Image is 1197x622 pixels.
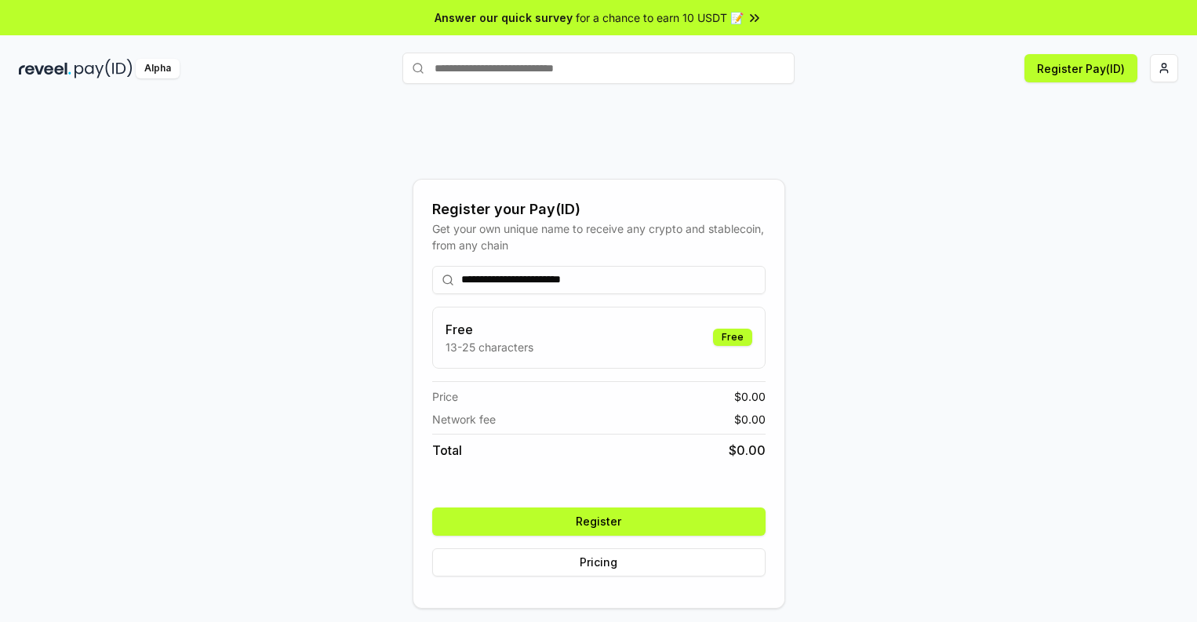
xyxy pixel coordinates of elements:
[19,59,71,78] img: reveel_dark
[136,59,180,78] div: Alpha
[75,59,133,78] img: pay_id
[432,411,496,427] span: Network fee
[1024,54,1137,82] button: Register Pay(ID)
[734,388,766,405] span: $ 0.00
[432,388,458,405] span: Price
[432,441,462,460] span: Total
[432,198,766,220] div: Register your Pay(ID)
[446,320,533,339] h3: Free
[432,220,766,253] div: Get your own unique name to receive any crypto and stablecoin, from any chain
[729,441,766,460] span: $ 0.00
[432,548,766,577] button: Pricing
[734,411,766,427] span: $ 0.00
[713,329,752,346] div: Free
[446,339,533,355] p: 13-25 characters
[432,507,766,536] button: Register
[435,9,573,26] span: Answer our quick survey
[576,9,744,26] span: for a chance to earn 10 USDT 📝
